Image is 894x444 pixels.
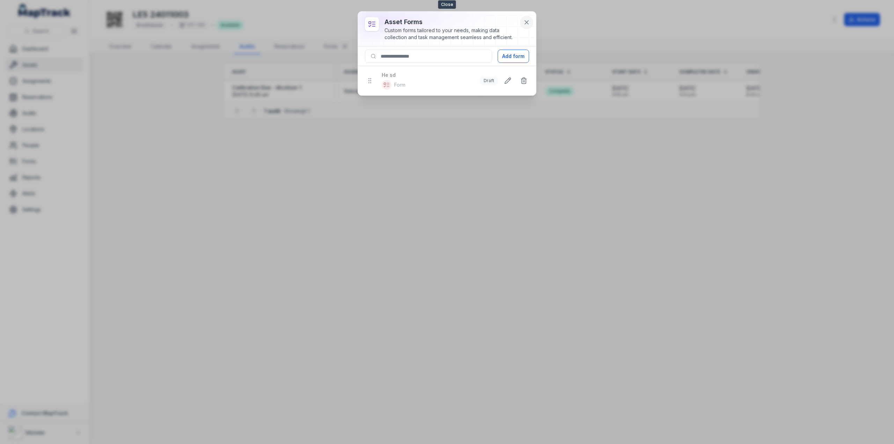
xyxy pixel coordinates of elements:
span: Form [394,81,405,88]
div: Custom forms tailored to your needs, making data collection and task management seamless and effi... [384,27,518,41]
h3: asset forms [384,17,518,27]
strong: He sd [382,72,472,79]
span: Close [438,0,456,9]
button: Add form [498,50,529,63]
div: Draft [479,76,498,86]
